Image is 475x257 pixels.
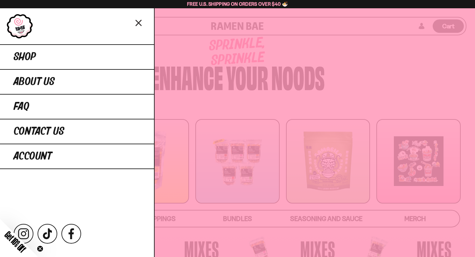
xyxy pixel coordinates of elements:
button: Close menu [133,17,144,28]
span: Free U.S. Shipping on Orders over $40 🍜 [187,1,288,7]
span: Contact Us [14,126,64,137]
span: FAQ [14,101,29,112]
button: Close teaser [37,246,43,252]
span: Get 10% Off [3,229,28,254]
span: About Us [14,76,55,88]
span: Account [14,151,52,162]
span: Shop [14,51,36,63]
